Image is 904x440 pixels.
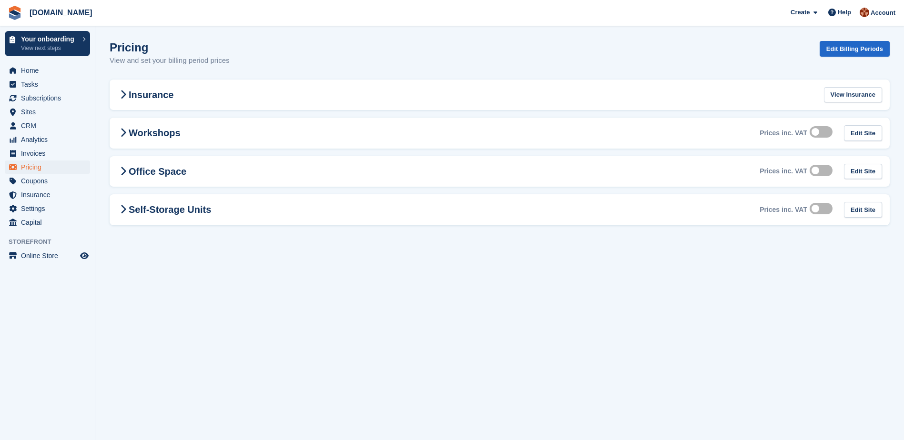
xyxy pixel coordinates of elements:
[5,91,90,105] a: menu
[21,188,78,201] span: Insurance
[21,249,78,262] span: Online Store
[21,133,78,146] span: Analytics
[5,31,90,56] a: Your onboarding View next steps
[117,89,173,100] h2: Insurance
[9,237,95,247] span: Storefront
[5,216,90,229] a: menu
[5,160,90,174] a: menu
[5,188,90,201] a: menu
[21,105,78,119] span: Sites
[21,202,78,215] span: Settings
[844,164,882,180] a: Edit Site
[21,44,78,52] p: View next steps
[8,6,22,20] img: stora-icon-8386f47178a22dfd0bd8f6a31ec36ba5ce8667c1dd55bd0f319d3a0aa187defe.svg
[21,119,78,132] span: CRM
[5,78,90,91] a: menu
[5,147,90,160] a: menu
[110,41,230,54] h1: Pricing
[21,216,78,229] span: Capital
[117,204,211,215] h2: Self-Storage Units
[791,8,810,17] span: Create
[21,160,78,174] span: Pricing
[5,249,90,262] a: menu
[21,78,78,91] span: Tasks
[5,174,90,188] a: menu
[760,129,807,137] div: Prices inc. VAT
[5,133,90,146] a: menu
[5,119,90,132] a: menu
[871,8,895,18] span: Account
[21,147,78,160] span: Invoices
[21,64,78,77] span: Home
[117,166,186,177] h2: Office Space
[26,5,96,20] a: [DOMAIN_NAME]
[844,125,882,141] a: Edit Site
[79,250,90,261] a: Preview store
[820,41,890,57] a: Edit Billing Periods
[760,167,807,175] div: Prices inc. VAT
[110,55,230,66] p: View and set your billing period prices
[5,202,90,215] a: menu
[824,87,882,103] a: View Insurance
[117,127,181,139] h2: Workshops
[760,206,807,214] div: Prices inc. VAT
[5,64,90,77] a: menu
[21,36,78,42] p: Your onboarding
[844,202,882,218] a: Edit Site
[860,8,869,17] img: Guy Perry
[21,174,78,188] span: Coupons
[5,105,90,119] a: menu
[21,91,78,105] span: Subscriptions
[838,8,851,17] span: Help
